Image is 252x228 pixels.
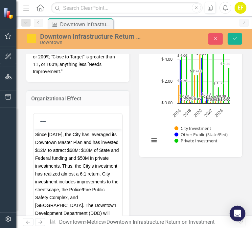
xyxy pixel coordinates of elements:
text: $ 0.15 [206,95,216,100]
text: $ 0.10 [186,96,196,100]
button: View chart menu, Downtown Infrastructure Return on Investment [149,136,159,145]
text: $ 4.00 [161,56,172,62]
text: $ 0.30 [179,94,189,98]
text: $ 4.00 [177,53,187,58]
path: 2016, 4. Other Public (State/Fed). [179,59,181,103]
text: $ 0.00 [218,97,227,102]
img: Close to Target [26,33,37,44]
text: $ 0.05 [191,96,201,101]
a: Downtown [59,219,84,225]
text: $ 1.50 [214,81,223,85]
path: 2021, 0.51. Other Public (State/Fed). [206,98,207,103]
text: $ 0.00 [207,97,217,102]
text: $ 0.00 [181,97,191,102]
text: $ 0.20 [185,95,195,99]
path: 2025, 0.067. City Investment. [225,102,227,103]
text: $ 0.00 [212,97,222,102]
text: $ 2.60 [190,69,200,73]
path: 2020, 4.7. City Investment. [199,52,200,103]
text: $ 1.70 [177,78,187,83]
text: 2020 [192,108,203,118]
button: Show Other Public (State/Fed) [174,132,227,137]
path: 2019, 2.6. City Investment. [194,75,195,103]
path: 2016, 1.7. City Investment. [178,85,179,103]
div: Downtown Infrastructure Return on Investment [60,20,112,29]
path: 2023, 0.21. City Investment. [215,101,216,103]
path: 2018, 0.1. Other Public (State/Fed). [190,102,191,103]
text: $ 2.60 [193,69,202,73]
path: 2017, 0.3. City Investment. [183,100,185,103]
input: Search ClearPoint... [51,2,202,14]
div: Downtown Infrastructure Return on Investment [106,219,215,225]
path: 2023, 1.5. Private Investment. [218,87,219,103]
span: Since [DATE], the City has leveraged its Downtown Master Plan and has invested $12M to attract $6... [2,3,87,134]
path: 2018, 0.2. City Investment. [189,101,190,103]
path: 2020, 4.2. Other Public (State/Fed). [200,57,202,103]
button: Reveal or hide additional toolbar items [37,117,49,126]
div: » » [50,218,236,226]
path: 2021, 0.25. City Investment. [204,100,206,103]
h3: Organizational Effect [31,96,125,102]
a: Metrics [87,219,104,225]
button: Show Private Investment [174,138,218,144]
path: 2020, 6.8. Private Investment. [202,29,203,103]
text: $ 0.00 [161,100,172,106]
text: 2022 [203,108,214,118]
button: EF [235,2,246,14]
text: 2018 [182,108,193,118]
path: 2025, 3.25. Private Investment. [228,68,229,103]
path: 2018, 4.9. Private Investment. [191,50,193,103]
path: 2017, 5. Private Investment. [186,49,187,103]
text: $ 0.25 [200,94,210,99]
text: $ 0.21 [211,95,221,99]
path: 2019, 2.6. Private Investment. [196,75,198,103]
text: $ 0.51 [202,92,212,96]
text: $ 3.25 [220,61,230,66]
text: 2016 [171,108,182,118]
text: 2024 [213,107,224,118]
text: $ 0.30 [216,94,226,98]
img: ClearPoint Strategy [3,8,15,19]
div: Downtown Infrastructure Return on Investment [40,33,141,40]
button: Show City Investment [174,125,211,131]
text: $ 2.00 [161,78,172,84]
path: 2024, 0.295. City Investment. [220,100,221,103]
text: $ 0.00 [220,97,230,102]
text: $ 0.07 [220,96,230,101]
div: Downtown [40,40,141,45]
div: Open Intercom Messenger [230,206,245,221]
path: 2022, 0.153397. City Investment. [210,101,211,103]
